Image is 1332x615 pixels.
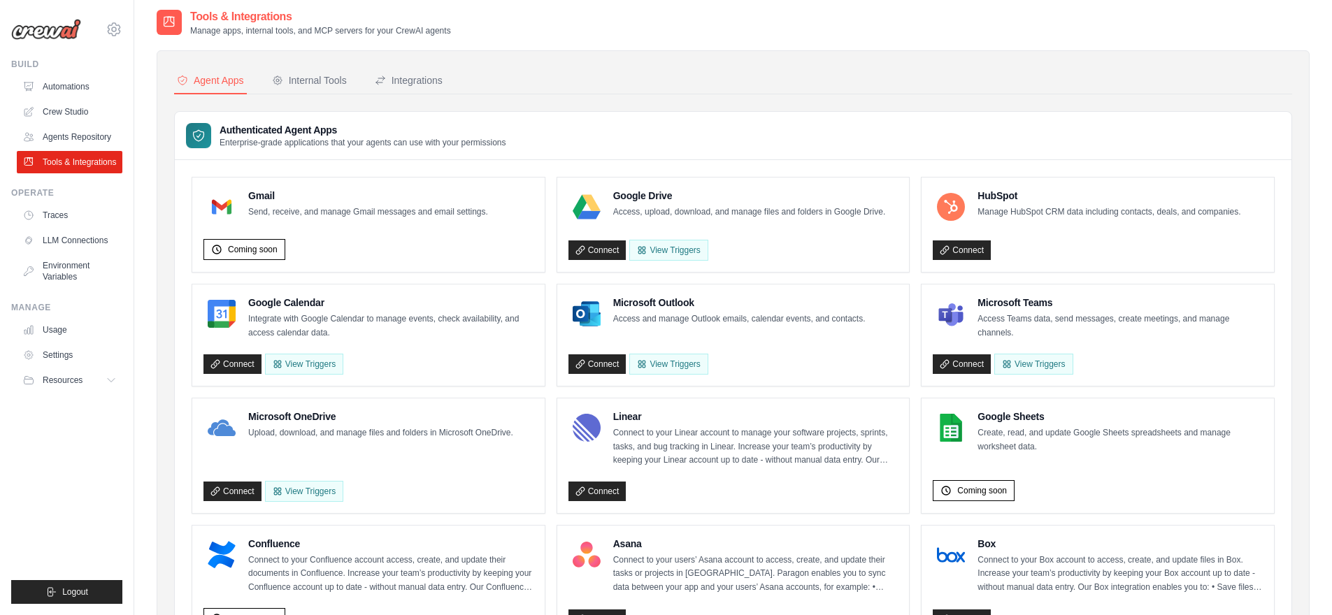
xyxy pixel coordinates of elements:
[937,193,965,221] img: HubSpot Logo
[17,101,122,123] a: Crew Studio
[62,586,88,598] span: Logout
[208,193,236,221] img: Gmail Logo
[11,19,81,40] img: Logo
[977,312,1263,340] p: Access Teams data, send messages, create meetings, and manage channels.
[228,244,278,255] span: Coming soon
[375,73,443,87] div: Integrations
[933,240,991,260] a: Connect
[957,485,1007,496] span: Coming soon
[11,302,122,313] div: Manage
[613,410,898,424] h4: Linear
[613,296,866,310] h4: Microsoft Outlook
[17,254,122,288] a: Environment Variables
[573,300,601,328] img: Microsoft Outlook Logo
[272,73,347,87] div: Internal Tools
[203,354,262,374] a: Connect
[248,410,513,424] h4: Microsoft OneDrive
[11,59,122,70] div: Build
[568,240,626,260] a: Connect
[977,426,1263,454] p: Create, read, and update Google Sheets spreadsheets and manage worksheet data.
[220,137,506,148] p: Enterprise-grade applications that your agents can use with your permissions
[248,553,533,595] p: Connect to your Confluence account access, create, and update their documents in Confluence. Incr...
[248,537,533,551] h4: Confluence
[177,73,244,87] div: Agent Apps
[248,312,533,340] p: Integrate with Google Calendar to manage events, check availability, and access calendar data.
[933,354,991,374] a: Connect
[220,123,506,137] h3: Authenticated Agent Apps
[208,541,236,569] img: Confluence Logo
[613,553,898,595] p: Connect to your users’ Asana account to access, create, and update their tasks or projects in [GE...
[43,375,83,386] span: Resources
[568,482,626,501] a: Connect
[265,481,343,502] : View Triggers
[977,553,1263,595] p: Connect to your Box account to access, create, and update files in Box. Increase your team’s prod...
[613,189,886,203] h4: Google Drive
[190,25,451,36] p: Manage apps, internal tools, and MCP servers for your CrewAI agents
[203,482,262,501] a: Connect
[17,319,122,341] a: Usage
[17,75,122,98] a: Automations
[17,229,122,252] a: LLM Connections
[977,296,1263,310] h4: Microsoft Teams
[174,68,247,94] button: Agent Apps
[248,205,488,219] p: Send, receive, and manage Gmail messages and email settings.
[937,300,965,328] img: Microsoft Teams Logo
[11,580,122,604] button: Logout
[977,189,1240,203] h4: HubSpot
[265,354,343,375] button: View Triggers
[629,240,708,261] : View Triggers
[994,354,1073,375] : View Triggers
[372,68,445,94] button: Integrations
[613,205,886,219] p: Access, upload, download, and manage files and folders in Google Drive.
[208,414,236,442] img: Microsoft OneDrive Logo
[208,300,236,328] img: Google Calendar Logo
[17,126,122,148] a: Agents Repository
[573,541,601,569] img: Asana Logo
[17,204,122,226] a: Traces
[613,312,866,326] p: Access and manage Outlook emails, calendar events, and contacts.
[11,187,122,198] div: Operate
[977,205,1240,219] p: Manage HubSpot CRM data including contacts, deals, and companies.
[269,68,350,94] button: Internal Tools
[248,189,488,203] h4: Gmail
[17,369,122,391] button: Resources
[17,344,122,366] a: Settings
[613,537,898,551] h4: Asana
[937,541,965,569] img: Box Logo
[17,151,122,173] a: Tools & Integrations
[568,354,626,374] a: Connect
[613,426,898,468] p: Connect to your Linear account to manage your software projects, sprints, tasks, and bug tracking...
[977,410,1263,424] h4: Google Sheets
[248,296,533,310] h4: Google Calendar
[937,414,965,442] img: Google Sheets Logo
[190,8,451,25] h2: Tools & Integrations
[977,537,1263,551] h4: Box
[573,193,601,221] img: Google Drive Logo
[573,414,601,442] img: Linear Logo
[248,426,513,440] p: Upload, download, and manage files and folders in Microsoft OneDrive.
[629,354,708,375] : View Triggers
